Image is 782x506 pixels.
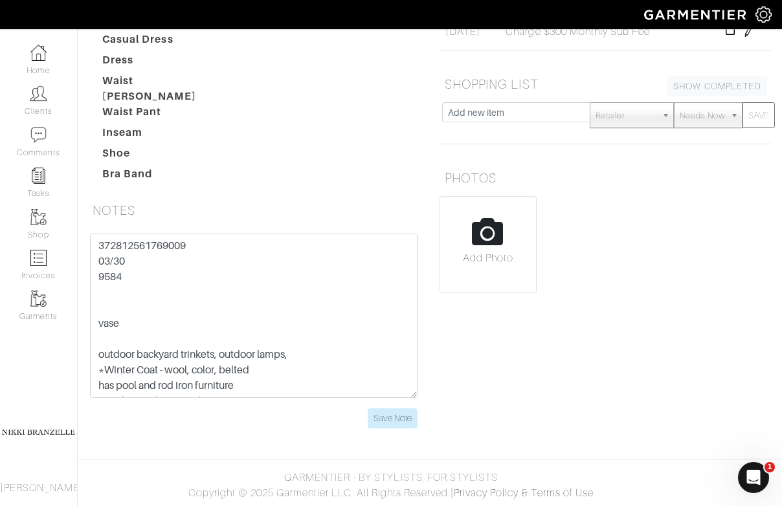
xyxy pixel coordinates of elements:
[30,209,47,225] img: garments-icon-b7da505a4dc4fd61783c78ac3ca0ef83fa9d6f193b1c9dc38574b1d14d53ca28.png
[743,27,754,37] img: pen-cf24a1663064a2ec1b9c1bd2387e9de7a2fa800b781884d57f21acf72779bad2.png
[738,462,769,493] iframe: Intercom live chat
[442,102,590,122] input: Add new item
[30,85,47,102] img: clients-icon-6bae9207a08558b7cb47a8932f037763ab4055f8c8b6bfacd5dc20c3e0201464.png
[188,487,451,499] span: Copyright © 2025 Garmentier LLC. All Rights Reserved.
[755,6,772,23] img: gear-icon-white-bd11855cb880d31180b6d7d6211b90ccbf57a29d726f0c71d8c61bd08dd39cc2.png
[93,125,233,146] dt: Inseam
[440,165,772,191] h5: PHOTOS
[765,462,775,472] span: 1
[680,103,725,129] span: Needs Now
[596,103,656,129] span: Retailer
[454,487,594,499] a: Privacy Policy & Terms of Use
[506,24,649,39] span: Charge $300 Monthly Sub Fee
[667,76,767,96] a: SHOW COMPLETED
[445,24,480,39] span: [DATE]
[93,52,233,73] dt: Dress
[93,73,233,104] dt: Waist [PERSON_NAME]
[30,127,47,143] img: comment-icon-a0a6a9ef722e966f86d9cbdc48e553b5cf19dbc54f86b18d962a5391bc8f6eb6.png
[93,104,233,125] dt: Waist Pant
[30,168,47,184] img: reminder-icon-8004d30b9f0a5d33ae49ab947aed9ed385cf756f9e5892f1edd6e32f2345188e.png
[30,291,47,307] img: garments-icon-b7da505a4dc4fd61783c78ac3ca0ef83fa9d6f193b1c9dc38574b1d14d53ca28.png
[93,146,233,166] dt: Shoe
[368,408,418,428] input: Save Note
[743,102,775,128] button: SAVE
[638,3,755,26] img: garmentier-logo-header-white-b43fb05a5012e4ada735d5af1a66efaba907eab6374d6393d1fbf88cb4ef424d.png
[93,166,233,187] dt: Bra Band
[90,234,418,398] textarea: 372812561769009 03/30 9584 vase outdoor backyard trinkets, outdoor lamps, *Winter Coat - wool, co...
[440,71,772,97] h5: SHOPPING LIST
[30,45,47,61] img: dashboard-icon-dbcd8f5a0b271acd01030246c82b418ddd0df26cd7fceb0bd07c9910d44c42f6.png
[30,250,47,266] img: orders-icon-0abe47150d42831381b5fb84f609e132dff9fe21cb692f30cb5eec754e2cba89.png
[87,197,420,223] h5: NOTES
[93,32,233,52] dt: Casual Dress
